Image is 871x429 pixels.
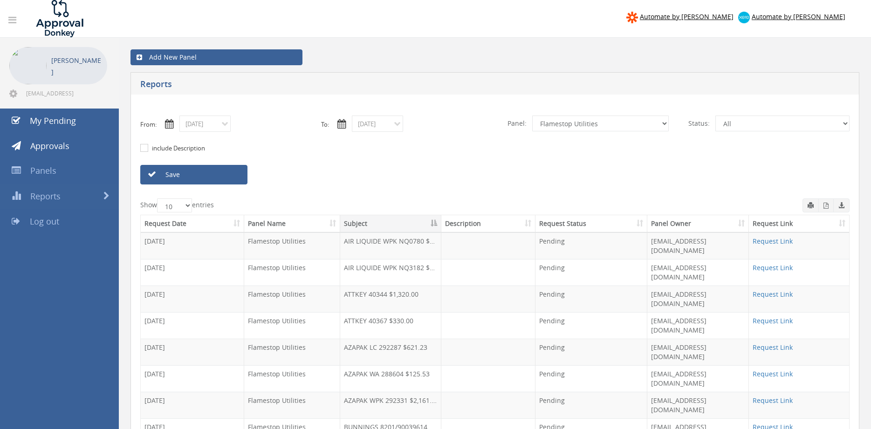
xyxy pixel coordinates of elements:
[150,144,205,153] label: include Description
[244,312,340,339] td: Flamestop Utilities
[535,365,647,392] td: Pending
[753,396,793,405] a: Request Link
[753,369,793,378] a: Request Link
[30,115,76,126] span: My Pending
[535,232,647,259] td: Pending
[753,237,793,245] a: Request Link
[647,339,749,365] td: [EMAIL_ADDRESS][DOMAIN_NAME]
[30,216,59,227] span: Log out
[753,343,793,352] a: Request Link
[535,286,647,312] td: Pending
[647,215,749,232] th: Panel Owner: activate to sort column ascending
[738,12,750,23] img: xero-logo.png
[535,312,647,339] td: Pending
[640,12,734,21] span: Automate by [PERSON_NAME]
[647,312,749,339] td: [EMAIL_ADDRESS][DOMAIN_NAME]
[141,365,244,392] td: [DATE]
[753,290,793,299] a: Request Link
[647,392,749,418] td: [EMAIL_ADDRESS][DOMAIN_NAME]
[340,259,441,286] td: AIR LIQUIDE WPK NQ3182 $1,263.80
[749,215,849,232] th: Request Link: activate to sort column ascending
[157,198,192,212] select: Showentries
[340,286,441,312] td: ATTKEY 40344 $1,320.00
[647,365,749,392] td: [EMAIL_ADDRESS][DOMAIN_NAME]
[535,392,647,418] td: Pending
[340,312,441,339] td: ATTKEY 40367 $330.00
[626,12,638,23] img: zapier-logomark.png
[244,232,340,259] td: Flamestop Utilities
[340,339,441,365] td: AZAPAK LC 292287 $621.23
[141,339,244,365] td: [DATE]
[26,89,105,97] span: [EMAIL_ADDRESS][DOMAIN_NAME]
[244,365,340,392] td: Flamestop Utilities
[321,120,329,129] label: To:
[753,316,793,325] a: Request Link
[647,232,749,259] td: [EMAIL_ADDRESS][DOMAIN_NAME]
[30,191,61,202] span: Reports
[51,54,103,78] p: [PERSON_NAME]
[244,259,340,286] td: Flamestop Utilities
[140,120,157,129] label: From:
[340,232,441,259] td: AIR LIQUIDE WPK NQ0780 $95.99
[140,165,247,184] a: Save
[30,165,56,176] span: Panels
[30,140,69,151] span: Approvals
[244,286,340,312] td: Flamestop Utilities
[647,286,749,312] td: [EMAIL_ADDRESS][DOMAIN_NAME]
[753,263,793,272] a: Request Link
[647,259,749,286] td: [EMAIL_ADDRESS][DOMAIN_NAME]
[683,116,715,131] span: Status:
[141,215,244,232] th: Request Date: activate to sort column ascending
[140,80,638,91] h5: Reports
[535,339,647,365] td: Pending
[141,259,244,286] td: [DATE]
[244,215,340,232] th: Panel Name: activate to sort column ascending
[340,365,441,392] td: AZAPAK WA 288604 $125.53
[141,232,244,259] td: [DATE]
[441,215,535,232] th: Description: activate to sort column ascending
[752,12,845,21] span: Automate by [PERSON_NAME]
[502,116,532,131] span: Panel:
[535,215,647,232] th: Request Status: activate to sort column ascending
[141,286,244,312] td: [DATE]
[141,312,244,339] td: [DATE]
[244,392,340,418] td: Flamestop Utilities
[340,215,441,232] th: Subject: activate to sort column descending
[340,392,441,418] td: AZAPAK WPK 292331 $2,161.22
[141,392,244,418] td: [DATE]
[535,259,647,286] td: Pending
[140,198,214,212] label: Show entries
[130,49,302,65] a: Add New Panel
[244,339,340,365] td: Flamestop Utilities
